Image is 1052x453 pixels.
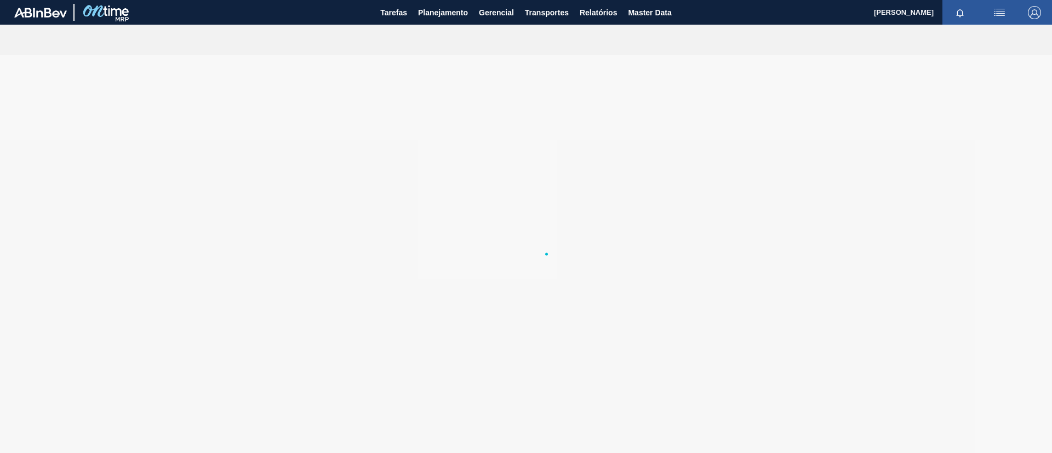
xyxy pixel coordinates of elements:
img: TNhmsLtSVTkK8tSr43FrP2fwEKptu5GPRR3wAAAABJRU5ErkJggg== [14,8,67,18]
span: Relatórios [580,6,617,19]
span: Planejamento [418,6,468,19]
span: Transportes [525,6,569,19]
span: Tarefas [380,6,407,19]
span: Gerencial [479,6,514,19]
img: userActions [993,6,1006,19]
button: Notificações [942,5,977,20]
img: Logout [1028,6,1041,19]
span: Master Data [628,6,671,19]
